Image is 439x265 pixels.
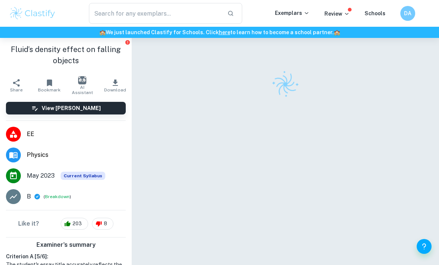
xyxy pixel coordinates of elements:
h6: DA [404,9,412,17]
button: Download [99,75,132,96]
span: 8 [100,220,111,227]
h6: Like it? [18,219,39,228]
h6: Examiner's summary [3,240,129,249]
button: AI Assistant [66,75,99,96]
img: Clastify logo [267,66,304,103]
span: AI Assistant [70,85,94,95]
img: Clastify logo [9,6,56,21]
div: This exemplar is based on the current syllabus. Feel free to refer to it for inspiration/ideas wh... [61,172,105,180]
h6: View [PERSON_NAME] [42,104,101,112]
button: Breakdown [45,193,70,200]
span: ( ) [44,193,71,200]
div: 8 [92,218,113,230]
p: Exemplars [275,9,310,17]
p: B [27,192,31,201]
img: AI Assistant [78,76,86,84]
h6: Criterion A [ 5 / 6 ]: [6,252,126,261]
p: Review [324,10,350,18]
span: Current Syllabus [61,172,105,180]
button: View [PERSON_NAME] [6,102,126,114]
h6: We just launched Clastify for Schools. Click to learn how to become a school partner. [1,28,438,36]
button: DA [400,6,415,21]
a: Schools [365,10,385,16]
div: 203 [61,218,88,230]
a: here [219,29,230,35]
span: Bookmark [38,87,61,93]
button: Report issue [125,39,130,45]
span: May 2023 [27,171,55,180]
span: 🏫 [334,29,340,35]
h1: Fluid’s density effect on falling objects [6,44,126,66]
span: 🏫 [99,29,106,35]
span: Share [10,87,23,93]
span: EE [27,130,126,139]
span: Physics [27,151,126,159]
span: 203 [68,220,86,227]
input: Search for any exemplars... [89,3,221,24]
button: Bookmark [33,75,66,96]
button: Help and Feedback [417,239,432,254]
span: Download [104,87,126,93]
